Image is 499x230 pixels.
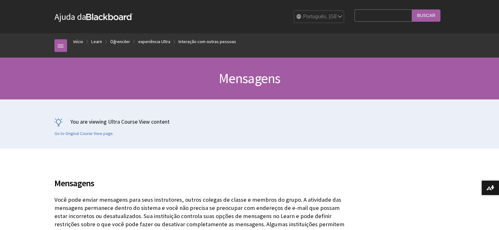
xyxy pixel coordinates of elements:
select: Site Language Selector [294,11,344,23]
span: Mensagens [219,70,281,87]
input: Buscar [412,9,440,22]
a: Início [73,38,83,46]
p: You are viewing Ultra Course View content [54,118,445,126]
h2: Mensagens [54,169,352,190]
a: experiência Ultra [138,38,170,46]
a: Ajuda daBlackboard [54,11,133,22]
a: Learn [91,38,102,46]
a: Öğrenciler [110,38,130,46]
a: Interação com outras pessoas [179,38,236,46]
strong: Blackboard [86,14,133,20]
a: Go to Original Course View page. [54,131,114,137]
